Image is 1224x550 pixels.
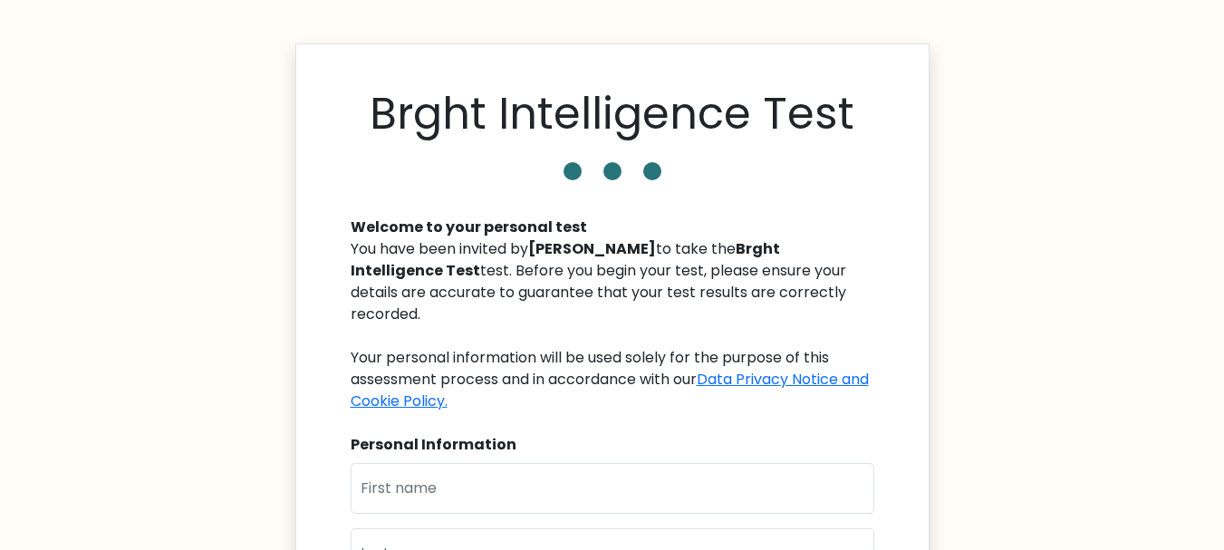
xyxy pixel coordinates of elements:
a: Data Privacy Notice and Cookie Policy. [351,369,869,411]
h1: Brght Intelligence Test [370,88,854,140]
div: Personal Information [351,434,874,456]
div: You have been invited by to take the test. Before you begin your test, please ensure your details... [351,238,874,412]
input: First name [351,463,874,514]
b: [PERSON_NAME] [528,238,656,259]
div: Welcome to your personal test [351,217,874,238]
b: Brght Intelligence Test [351,238,780,281]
